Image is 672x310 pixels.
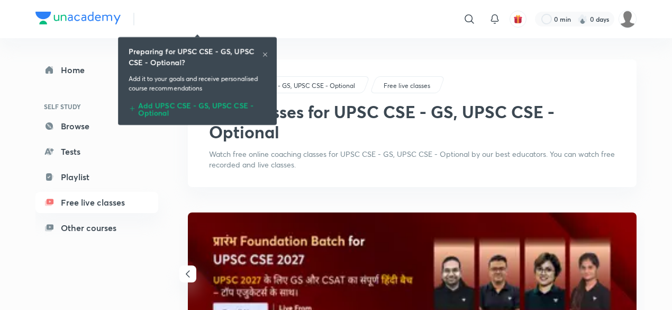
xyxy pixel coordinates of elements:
a: Free live classes [382,81,432,91]
div: Add UPSC CSE - GS, UPSC CSE - Optional [129,98,266,117]
p: Free live classes [384,81,430,91]
p: Add it to your goals and receive personalised course recommendations [129,74,266,93]
a: Playlist [35,166,158,188]
a: Company Logo [35,12,121,27]
p: UPSC CSE - GS, UPSC CSE - Optional [246,81,355,91]
a: UPSC CSE - GS, UPSC CSE - Optional [244,81,357,91]
p: Watch free online coaching classes for UPSC CSE - GS, UPSC CSE - Optional by our best educators. ... [209,149,615,170]
a: Tests [35,141,158,162]
h6: SELF STUDY [35,98,158,116]
a: Home [35,59,158,81]
h6: Preparing for UPSC CSE - GS, UPSC CSE - Optional? [129,46,262,68]
img: streak [577,14,588,24]
a: Other courses [35,217,158,238]
img: Mini [619,10,637,28]
h1: Free classes for UPSC CSE - GS, UPSC CSE - Optional [209,102,615,143]
a: Browse [35,116,158,137]
img: Company Logo [35,12,121,24]
button: avatar [510,11,526,28]
img: avatar [513,14,523,24]
a: Free live classes [35,192,158,213]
